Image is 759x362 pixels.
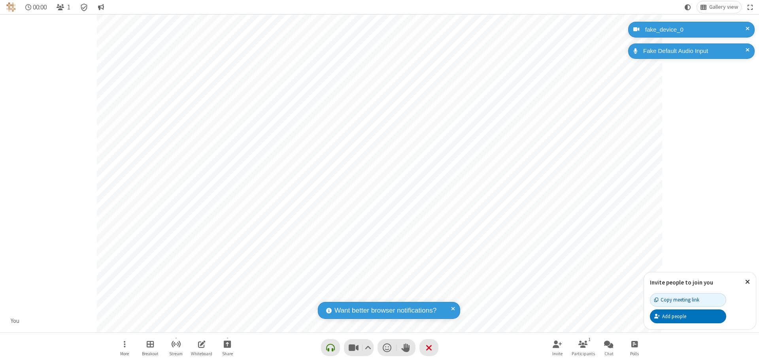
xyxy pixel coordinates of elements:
[138,336,162,359] button: Manage Breakout Rooms
[53,1,74,13] button: Open participant list
[572,351,595,356] span: Participants
[642,25,749,34] div: fake_device_0
[67,4,70,11] span: 1
[321,339,340,356] button: Connect your audio
[744,1,756,13] button: Fullscreen
[120,351,129,356] span: More
[650,309,726,323] button: Add people
[222,351,233,356] span: Share
[650,293,726,307] button: Copy meeting link
[77,1,92,13] div: Meeting details Encryption enabled
[597,336,621,359] button: Open chat
[709,4,738,10] span: Gallery view
[419,339,438,356] button: End or leave meeting
[215,336,239,359] button: Start sharing
[571,336,595,359] button: Open participant list
[169,351,183,356] span: Stream
[552,351,563,356] span: Invite
[191,351,212,356] span: Whiteboard
[650,279,713,286] label: Invite people to join you
[6,2,16,12] img: QA Selenium DO NOT DELETE OR CHANGE
[396,339,415,356] button: Raise hand
[586,336,593,343] div: 1
[344,339,374,356] button: Stop video (⌘+Shift+V)
[739,272,756,292] button: Close popover
[697,1,741,13] button: Change layout
[623,336,646,359] button: Open poll
[142,351,159,356] span: Breakout
[630,351,639,356] span: Polls
[113,336,136,359] button: Open menu
[546,336,569,359] button: Invite participants (⌘+Shift+I)
[363,339,373,356] button: Video setting
[604,351,614,356] span: Chat
[164,336,188,359] button: Start streaming
[654,296,699,304] div: Copy meeting link
[334,305,436,316] span: Want better browser notifications?
[22,1,50,13] div: Timer
[94,1,107,13] button: Conversation
[378,339,396,356] button: Send a reaction
[8,317,23,326] div: You
[33,4,47,11] span: 00:00
[640,47,749,56] div: Fake Default Audio Input
[682,1,694,13] button: Using system theme
[190,336,213,359] button: Open shared whiteboard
